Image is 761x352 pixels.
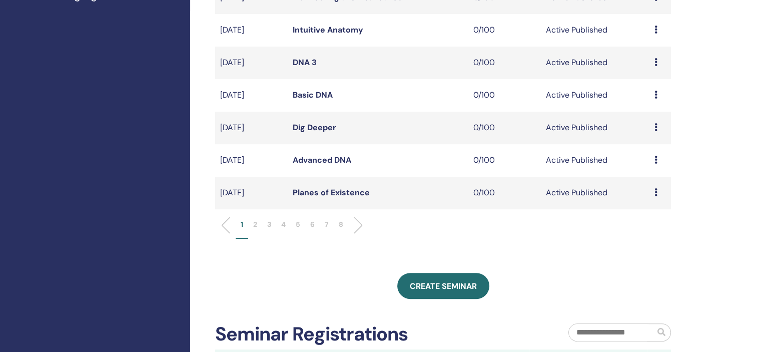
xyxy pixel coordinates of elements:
[410,281,477,291] span: Create seminar
[468,177,541,209] td: 0/100
[468,144,541,177] td: 0/100
[253,219,257,230] p: 2
[310,219,315,230] p: 6
[541,47,649,79] td: Active Published
[296,219,300,230] p: 5
[468,79,541,112] td: 0/100
[541,144,649,177] td: Active Published
[215,323,408,346] h2: Seminar Registrations
[397,273,489,299] a: Create seminar
[215,14,288,47] td: [DATE]
[215,177,288,209] td: [DATE]
[241,219,243,230] p: 1
[541,14,649,47] td: Active Published
[293,122,336,133] a: Dig Deeper
[293,25,363,35] a: Intuitive Anatomy
[325,219,329,230] p: 7
[468,14,541,47] td: 0/100
[293,155,351,165] a: Advanced DNA
[267,219,271,230] p: 3
[293,187,370,198] a: Planes of Existence
[281,219,286,230] p: 4
[293,90,333,100] a: Basic DNA
[541,112,649,144] td: Active Published
[541,177,649,209] td: Active Published
[468,47,541,79] td: 0/100
[468,112,541,144] td: 0/100
[215,47,288,79] td: [DATE]
[293,57,317,68] a: DNA 3
[215,79,288,112] td: [DATE]
[215,144,288,177] td: [DATE]
[339,219,343,230] p: 8
[215,112,288,144] td: [DATE]
[541,79,649,112] td: Active Published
